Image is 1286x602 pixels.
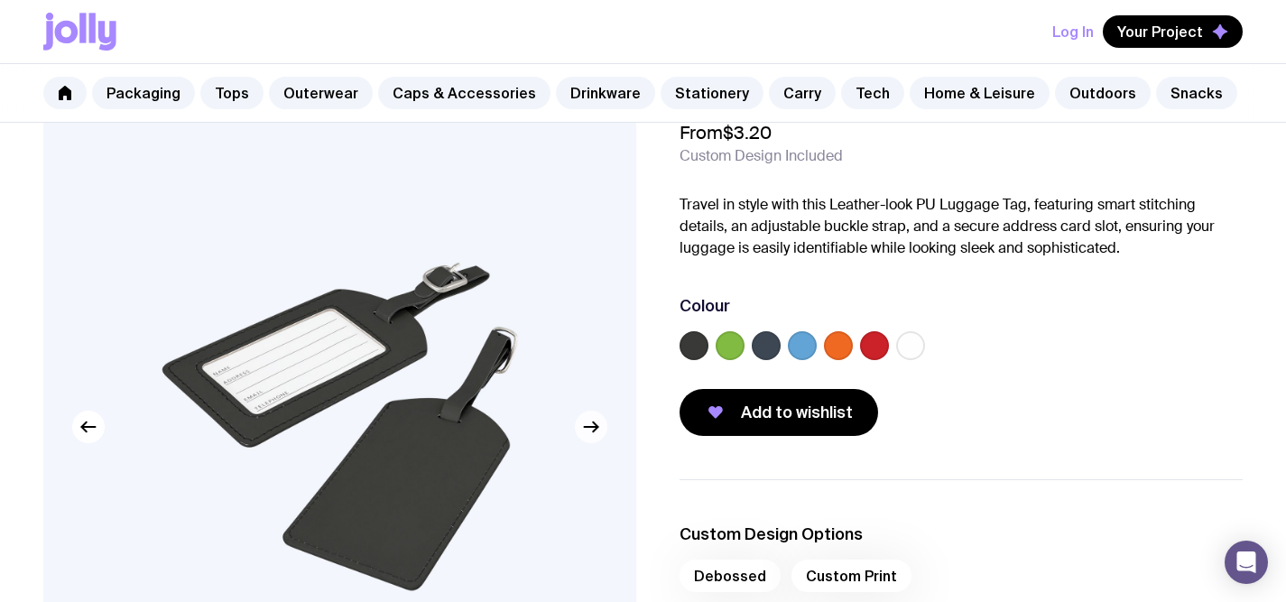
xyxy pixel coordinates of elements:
a: Stationery [661,77,763,109]
span: $3.20 [723,121,772,144]
a: Carry [769,77,836,109]
h3: Custom Design Options [680,523,1244,545]
a: Packaging [92,77,195,109]
span: From [680,122,772,144]
button: Log In [1052,15,1094,48]
span: Custom Design Included [680,147,843,165]
button: Add to wishlist [680,389,878,436]
a: Caps & Accessories [378,77,550,109]
a: Tech [841,77,904,109]
div: Open Intercom Messenger [1225,541,1268,584]
a: Snacks [1156,77,1237,109]
span: Add to wishlist [741,402,853,423]
a: Outerwear [269,77,373,109]
a: Home & Leisure [910,77,1050,109]
a: Drinkware [556,77,655,109]
h3: Colour [680,295,730,317]
p: Travel in style with this Leather-look PU Luggage Tag, featuring smart stitching details, an adju... [680,194,1244,259]
a: Outdoors [1055,77,1151,109]
a: Tops [200,77,264,109]
button: Your Project [1103,15,1243,48]
span: Your Project [1117,23,1203,41]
